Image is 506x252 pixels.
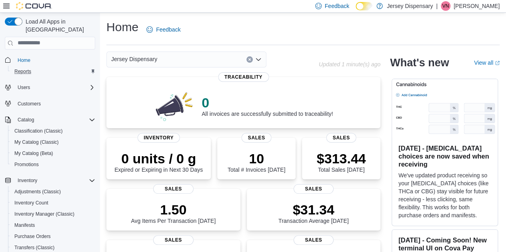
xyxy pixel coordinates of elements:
[11,137,62,147] a: My Catalog (Classic)
[387,1,433,11] p: Jersey Dispensary
[114,151,203,173] div: Expired or Expiring in Next 30 Days
[2,175,98,186] button: Inventory
[202,95,333,117] div: All invoices are successfully submitted to traceability!
[356,2,372,10] input: Dark Mode
[398,144,491,168] h3: [DATE] - [MEDICAL_DATA] choices are now saved when receiving
[436,1,438,11] p: |
[441,1,450,11] div: Vinny Nguyen
[11,126,66,136] a: Classification (Classic)
[11,67,34,76] a: Reports
[317,151,366,173] div: Total Sales [DATE]
[14,176,40,185] button: Inventory
[14,161,39,168] span: Promotions
[22,18,95,34] span: Load All Apps in [GEOGRAPHIC_DATA]
[8,159,98,170] button: Promotions
[131,202,216,218] p: 1.50
[278,202,349,218] p: $31.34
[8,148,98,159] button: My Catalog (Beta)
[8,125,98,137] button: Classification (Classic)
[114,151,203,167] p: 0 units / 0 g
[154,90,195,122] img: 0
[14,244,54,251] span: Transfers (Classic)
[255,56,262,63] button: Open list of options
[14,56,34,65] a: Home
[11,220,38,230] a: Manifests
[8,66,98,77] button: Reports
[11,198,52,208] a: Inventory Count
[8,220,98,231] button: Manifests
[390,56,449,69] h2: What's new
[246,56,253,63] button: Clear input
[11,187,95,196] span: Adjustments (Classic)
[16,2,52,10] img: Cova
[14,68,31,75] span: Reports
[11,209,78,219] a: Inventory Manager (Classic)
[143,22,184,38] a: Feedback
[14,55,95,65] span: Home
[8,208,98,220] button: Inventory Manager (Classic)
[14,222,35,228] span: Manifests
[106,19,138,35] h1: Home
[18,57,30,63] span: Home
[474,60,500,66] a: View allExternal link
[14,83,33,92] button: Users
[228,151,285,167] p: 10
[11,209,95,219] span: Inventory Manager (Classic)
[11,149,56,158] a: My Catalog (Beta)
[11,160,95,169] span: Promotions
[153,235,193,245] span: Sales
[14,150,53,157] span: My Catalog (Beta)
[14,99,44,109] a: Customers
[228,151,285,173] div: Total # Invoices [DATE]
[11,232,95,241] span: Purchase Orders
[14,115,37,125] button: Catalog
[14,115,95,125] span: Catalog
[242,133,272,143] span: Sales
[131,202,216,224] div: Avg Items Per Transaction [DATE]
[11,220,95,230] span: Manifests
[11,232,54,241] a: Purchase Orders
[11,160,42,169] a: Promotions
[8,197,98,208] button: Inventory Count
[495,61,500,65] svg: External link
[14,99,95,109] span: Customers
[278,202,349,224] div: Transaction Average [DATE]
[2,114,98,125] button: Catalog
[14,233,51,240] span: Purchase Orders
[14,189,61,195] span: Adjustments (Classic)
[18,177,37,184] span: Inventory
[153,184,193,194] span: Sales
[11,67,95,76] span: Reports
[2,98,98,109] button: Customers
[8,186,98,197] button: Adjustments (Classic)
[156,26,180,34] span: Feedback
[14,83,95,92] span: Users
[137,133,180,143] span: Inventory
[14,139,59,145] span: My Catalog (Classic)
[18,101,41,107] span: Customers
[11,126,95,136] span: Classification (Classic)
[11,187,64,196] a: Adjustments (Classic)
[2,82,98,93] button: Users
[14,128,63,134] span: Classification (Classic)
[319,61,380,67] p: Updated 1 minute(s) ago
[317,151,366,167] p: $313.44
[14,176,95,185] span: Inventory
[294,235,334,245] span: Sales
[398,171,491,219] p: We've updated product receiving so your [MEDICAL_DATA] choices (like THCa or CBG) stay visible fo...
[111,54,157,64] span: Jersey Dispensary
[11,198,95,208] span: Inventory Count
[325,2,349,10] span: Feedback
[202,95,333,111] p: 0
[8,137,98,148] button: My Catalog (Classic)
[326,133,356,143] span: Sales
[2,54,98,66] button: Home
[18,84,30,91] span: Users
[11,137,95,147] span: My Catalog (Classic)
[18,117,34,123] span: Catalog
[218,72,269,82] span: Traceability
[8,231,98,242] button: Purchase Orders
[294,184,334,194] span: Sales
[14,200,48,206] span: Inventory Count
